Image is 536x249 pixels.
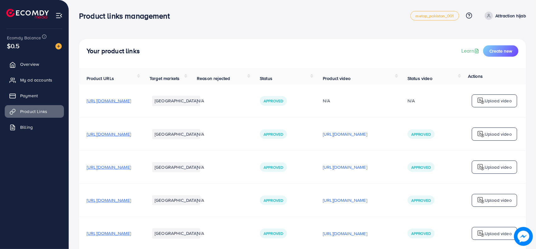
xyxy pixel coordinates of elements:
img: logo [477,230,485,237]
span: Approved [411,165,431,170]
span: Approved [264,198,283,203]
a: Product Links [5,105,64,118]
a: Billing [5,121,64,133]
span: Approved [264,132,283,137]
span: Approved [264,165,283,170]
li: [GEOGRAPHIC_DATA] [152,195,200,205]
p: Upload video [485,163,512,171]
img: logo [477,163,485,171]
a: metap_pakistan_001 [410,11,459,20]
img: logo [6,9,49,19]
span: Product video [323,75,351,82]
li: [GEOGRAPHIC_DATA] [152,129,200,139]
span: Approved [411,198,431,203]
span: Status video [408,75,432,82]
button: Create new [483,45,518,57]
span: Billing [20,124,33,130]
span: Status [260,75,272,82]
p: Upload video [485,130,512,138]
p: Attraction hijab [495,12,526,20]
img: logo [477,130,485,138]
span: Product URLs [87,75,114,82]
p: [URL][DOMAIN_NAME] [323,230,367,237]
img: menu [55,12,63,19]
span: My ad accounts [20,77,52,83]
img: logo [477,97,485,105]
div: N/A [323,98,392,104]
span: Product Links [20,108,47,115]
a: Learn [461,47,481,54]
p: Upload video [485,230,512,237]
span: Payment [20,93,38,99]
span: Create new [489,48,512,54]
p: [URL][DOMAIN_NAME] [323,163,367,171]
span: Overview [20,61,39,67]
span: [URL][DOMAIN_NAME] [87,164,131,170]
h3: Product links management [79,11,175,20]
span: [URL][DOMAIN_NAME] [87,131,131,137]
p: [URL][DOMAIN_NAME] [323,130,367,138]
div: N/A [408,98,415,104]
span: N/A [197,164,204,170]
img: image [55,43,62,49]
span: N/A [197,131,204,137]
span: Ecomdy Balance [7,35,41,41]
span: Actions [468,73,483,79]
p: Upload video [485,97,512,105]
span: Target markets [150,75,180,82]
span: metap_pakistan_001 [416,14,454,18]
h4: Your product links [87,47,140,55]
span: Approved [411,231,431,236]
a: Attraction hijab [482,12,526,20]
p: Upload video [485,196,512,204]
img: image [514,227,533,246]
span: $0.5 [7,41,20,50]
span: [URL][DOMAIN_NAME] [87,98,131,104]
span: Approved [411,132,431,137]
li: [GEOGRAPHIC_DATA] [152,162,200,172]
span: Approved [264,231,283,236]
span: [URL][DOMAIN_NAME] [87,230,131,236]
p: [URL][DOMAIN_NAME] [323,196,367,204]
li: [GEOGRAPHIC_DATA] [152,228,200,238]
span: Approved [264,98,283,104]
li: [GEOGRAPHIC_DATA] [152,96,200,106]
a: Payment [5,89,64,102]
span: N/A [197,98,204,104]
a: My ad accounts [5,74,64,86]
a: Overview [5,58,64,71]
img: logo [477,196,485,204]
span: Reason rejected [197,75,230,82]
span: [URL][DOMAIN_NAME] [87,197,131,203]
span: N/A [197,230,204,236]
span: N/A [197,197,204,203]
